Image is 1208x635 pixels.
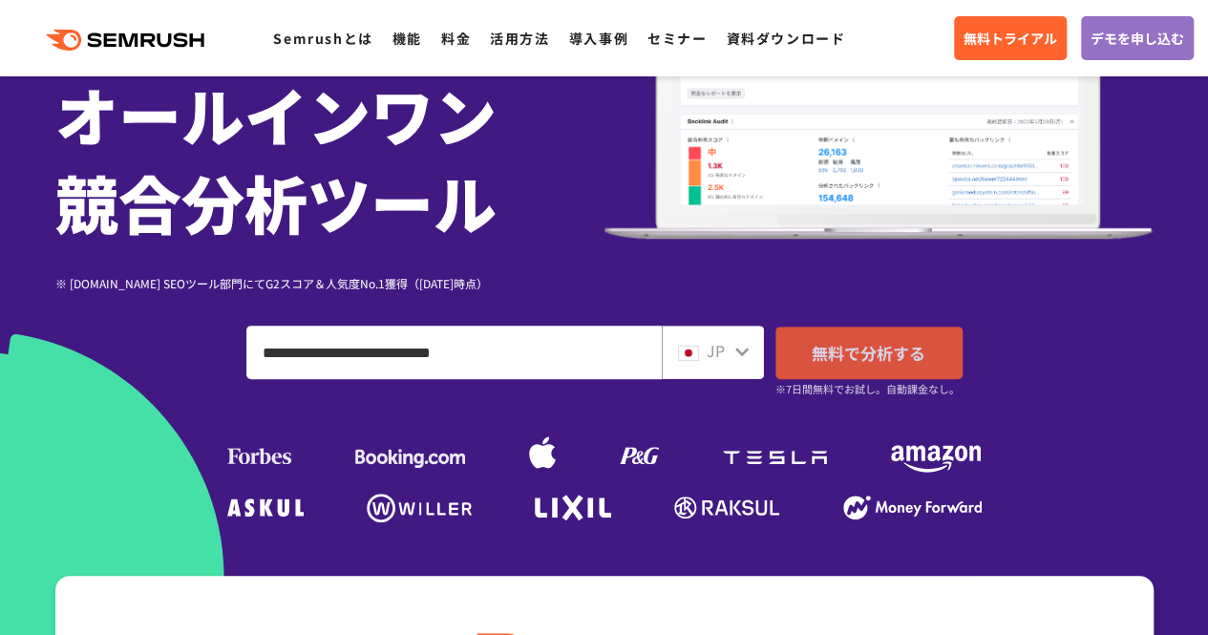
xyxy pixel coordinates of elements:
[273,29,372,48] a: Semrushとは
[55,274,604,292] div: ※ [DOMAIN_NAME] SEOツール部門にてG2スコア＆人気度No.1獲得（[DATE]時点）
[1091,28,1184,49] span: デモを申し込む
[775,380,960,398] small: ※7日間無料でお試し。自動課金なし。
[812,341,925,365] span: 無料で分析する
[964,28,1057,49] span: 無料トライアル
[954,16,1067,60] a: 無料トライアル
[1081,16,1194,60] a: デモを申し込む
[647,29,707,48] a: セミナー
[392,29,422,48] a: 機能
[55,70,604,245] h1: オールインワン 競合分析ツール
[441,29,471,48] a: 料金
[707,339,725,362] span: JP
[726,29,845,48] a: 資料ダウンロード
[569,29,628,48] a: 導入事例
[247,327,661,378] input: ドメイン、キーワードまたはURLを入力してください
[490,29,549,48] a: 活用方法
[775,327,963,379] a: 無料で分析する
